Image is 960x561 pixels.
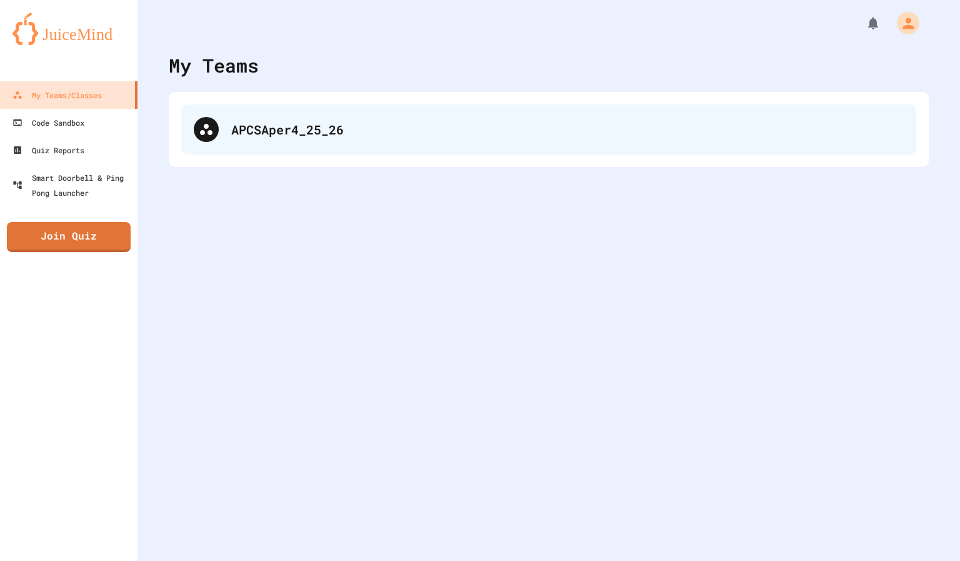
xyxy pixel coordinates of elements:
div: My Teams [169,51,259,79]
div: My Account [884,9,922,38]
div: APCSAper4_25_26 [231,120,904,139]
div: Code Sandbox [12,115,84,130]
a: Join Quiz [7,222,131,252]
div: My Notifications [842,13,884,34]
div: Quiz Reports [12,143,84,158]
div: APCSAper4_25_26 [181,104,916,154]
div: My Teams/Classes [12,88,102,103]
div: Smart Doorbell & Ping Pong Launcher [12,170,132,200]
img: logo-orange.svg [12,13,125,45]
